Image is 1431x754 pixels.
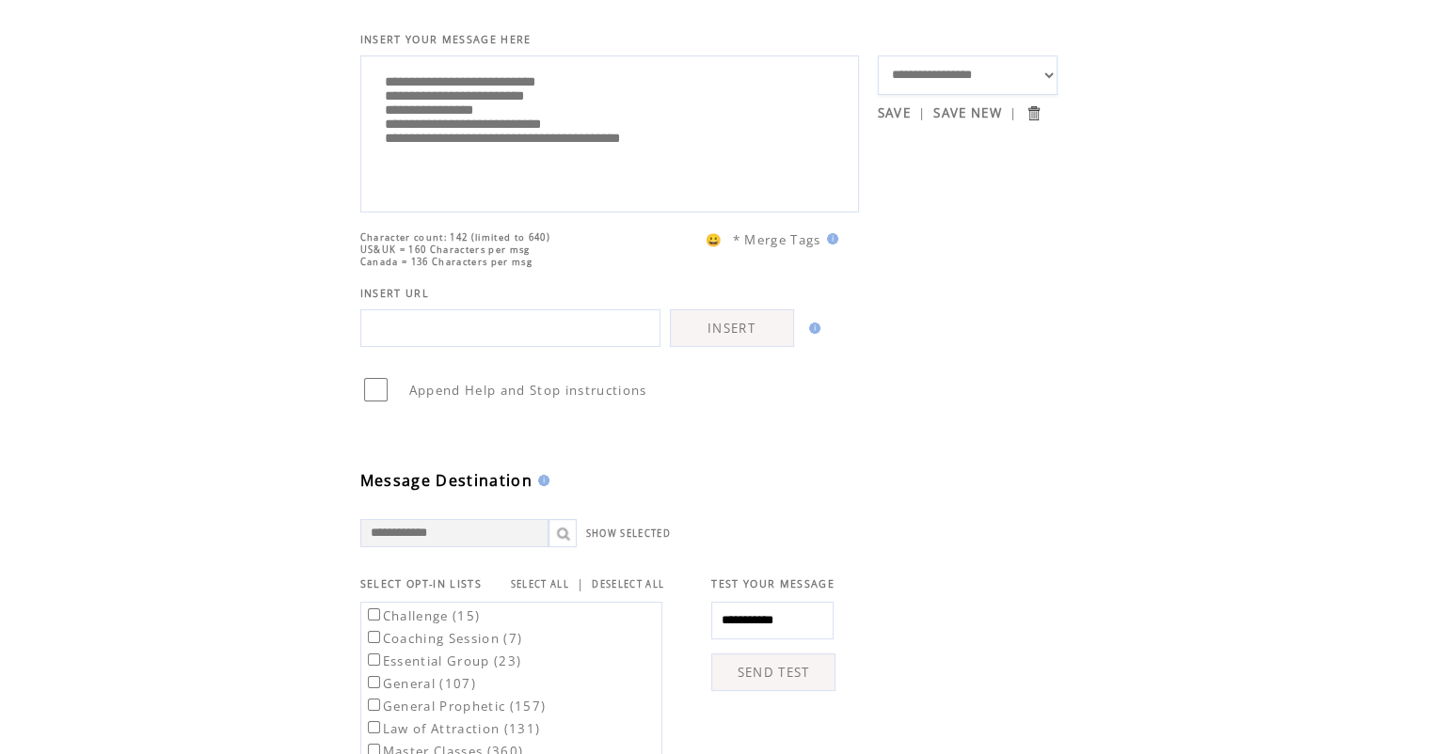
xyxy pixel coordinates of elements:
[711,577,835,590] span: TEST YOUR MESSAGE
[368,608,380,620] input: Challenge (15)
[1025,104,1042,122] input: Submit
[360,287,429,300] span: INSERT URL
[706,231,723,248] span: 😀
[918,104,926,121] span: |
[360,33,532,46] span: INSERT YOUR MESSAGE HERE
[577,575,584,592] span: |
[1010,104,1017,121] span: |
[670,309,794,347] a: INSERT
[711,653,835,691] a: SEND TEST
[360,577,482,590] span: SELECT OPT-IN LISTS
[364,675,476,692] label: General (107)
[360,470,533,491] span: Message Destination
[364,652,522,669] label: Essential Group (23)
[592,578,664,590] a: DESELECT ALL
[368,653,380,666] input: Essential Group (23)
[368,721,380,733] input: Law of Attraction (131)
[364,630,523,647] label: Coaching Session (7)
[533,475,549,486] img: help.gif
[368,676,380,688] input: General (107)
[586,527,671,540] a: SHOW SELECTED
[821,233,838,244] img: help.gif
[368,631,380,643] input: Coaching Session (7)
[360,243,531,256] span: US&UK = 160 Characters per msg
[364,720,541,737] label: Law of Attraction (131)
[933,104,1002,121] a: SAVE NEW
[733,231,821,248] span: * Merge Tags
[803,322,820,334] img: help.gif
[511,578,569,590] a: SELECT ALL
[409,382,647,399] span: Append Help and Stop instructions
[364,607,481,624] label: Challenge (15)
[360,256,533,268] span: Canada = 136 Characters per msg
[878,104,911,121] a: SAVE
[360,231,550,243] span: Character count: 142 (limited to 640)
[368,699,380,711] input: General Prophetic (157)
[364,698,547,715] label: General Prophetic (157)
